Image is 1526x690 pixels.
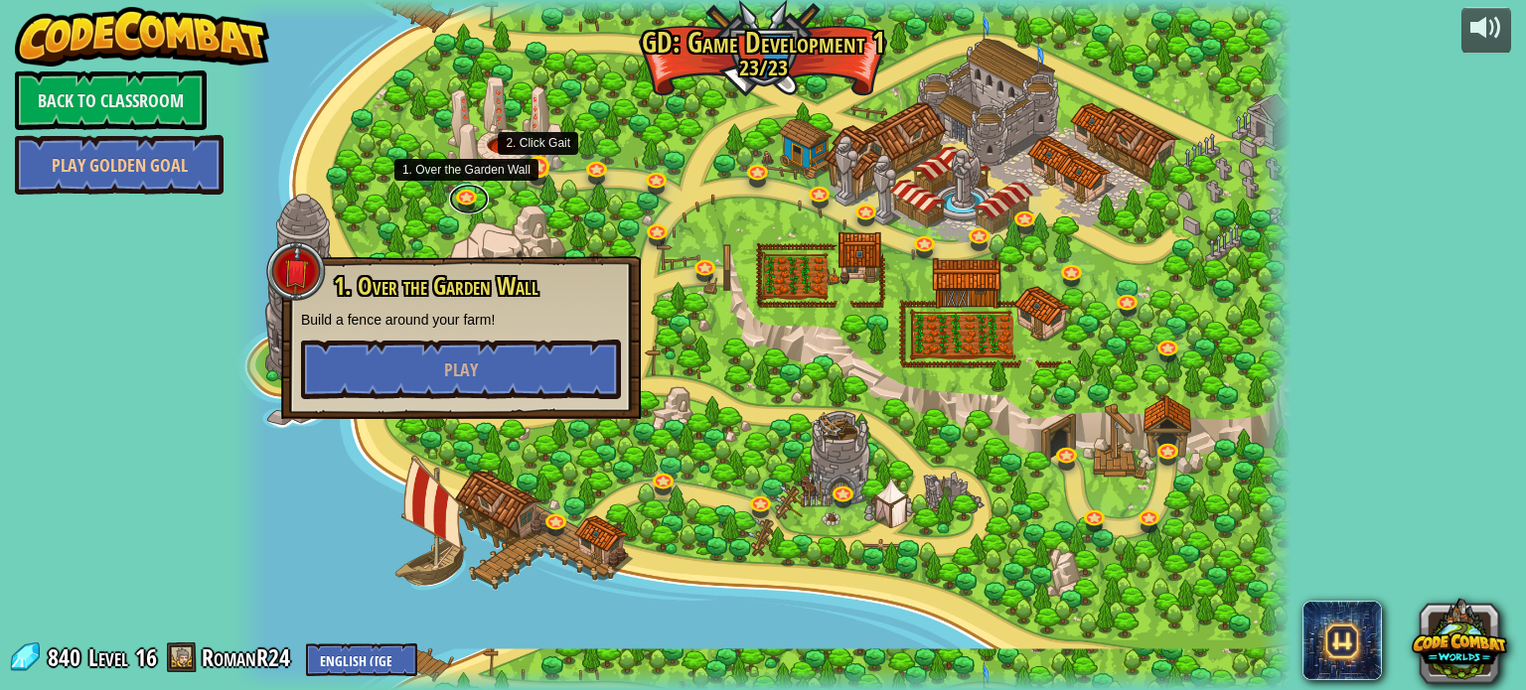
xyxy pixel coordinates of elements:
[135,641,157,673] span: 16
[15,7,269,67] img: CodeCombat - Learn how to code by playing a game
[15,70,207,130] a: Back to Classroom
[15,135,224,195] a: Play Golden Goal
[88,641,128,674] span: Level
[1461,7,1511,54] button: Adjust volume
[301,310,621,330] p: Build a fence around your farm!
[48,641,86,673] span: 840
[202,641,296,673] a: RomanR24
[334,269,538,303] span: 1. Over the Garden Wall
[444,357,478,382] span: Play
[301,340,621,399] button: Play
